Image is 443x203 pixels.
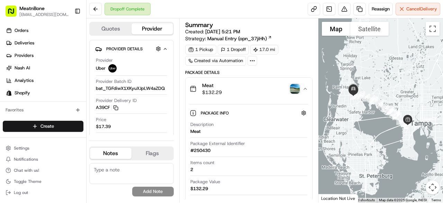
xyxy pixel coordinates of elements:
div: #250430 [190,147,210,154]
button: Map camera controls [426,180,440,194]
button: Show satellite imagery [350,22,389,36]
div: 17 [373,98,387,111]
a: Open this area in Google Maps (opens a new window) [320,194,343,203]
span: Chat with us! [14,168,39,173]
div: 20 [365,92,378,105]
span: Notifications [14,157,38,162]
div: 13 [385,104,398,117]
span: $17.39 [96,124,111,130]
span: Settings [14,145,29,151]
button: Create [3,121,83,132]
div: 24 [347,90,360,103]
button: [EMAIL_ADDRESS][DOMAIN_NAME] [19,12,69,17]
a: Orders [3,25,86,36]
div: 1 Dropoff [218,45,249,54]
div: 3 [401,119,414,132]
div: Start new chat [31,66,114,73]
button: photo_proof_of_delivery image [290,84,300,94]
img: uber-new-logo.jpeg [108,64,117,73]
img: Nash [7,7,21,21]
button: Provider [132,23,173,34]
a: Analytics [3,75,86,86]
div: Meat [190,128,201,135]
span: Created: [185,28,240,35]
span: Wisdom [PERSON_NAME] [21,108,74,113]
div: Strategy: [185,35,272,42]
span: • [75,126,78,132]
div: Past conversations [7,90,44,96]
button: Reassign [369,3,393,15]
div: 1 Pickup [185,45,216,54]
a: Created via Automation [185,56,246,66]
p: Welcome 👋 [7,28,126,39]
span: Log out [14,190,28,195]
span: Provider Batch ID [96,78,132,85]
div: We're available if you need us! [31,73,95,79]
div: Favorites [3,104,83,116]
span: Items count [190,160,215,166]
span: Package Info [201,110,230,116]
a: Terms [431,198,441,202]
div: 7 [394,115,407,128]
button: Provider Details [95,43,168,54]
button: Meat$132.29photo_proof_of_delivery image [186,78,312,100]
button: CancelDelivery [396,3,440,15]
button: Keyboard shortcuts [345,198,375,203]
span: Nash AI [15,65,30,71]
span: Shopify [15,90,30,96]
button: Notifications [3,154,83,164]
button: Flags [132,148,173,159]
img: 8571987876998_91fb9ceb93ad5c398215_72.jpg [15,66,27,79]
span: Providers [15,52,34,59]
div: 4 [401,118,414,131]
span: MeatnBone [19,5,45,12]
span: Deliveries [15,40,34,46]
span: Package Value [190,179,220,185]
button: Toggle fullscreen view [426,22,440,36]
img: Shopify logo [6,90,12,96]
img: 1736555255976-a54dd68f-1ca7-489b-9aae-adbdc363a1c4 [14,108,19,113]
span: Wisdom [PERSON_NAME] [21,126,74,132]
span: Map data ©2025 Google, INEGI [379,198,427,202]
div: 18 [368,94,381,107]
span: Provider Delivery ID [96,98,137,104]
div: 22 [355,88,368,102]
span: Price [96,117,106,123]
button: A39CF [96,104,118,111]
div: 19 [367,93,380,107]
span: Uber [96,65,106,71]
button: Chat with us! [3,166,83,175]
button: Notes [90,148,132,159]
div: 8 [391,110,405,123]
button: Toggle Theme [3,177,83,186]
a: Manual Entry (opn_37jiHh) [207,35,272,42]
span: Create [40,123,54,129]
span: Orders [15,27,28,34]
div: 2 [190,167,193,173]
div: 15 [383,104,397,117]
span: Pylon [69,152,84,157]
span: Analytics [15,77,34,84]
span: Cancel Delivery [406,6,437,12]
input: Clear [18,45,114,52]
span: Provider Details [106,46,143,52]
span: [DATE] [79,126,93,132]
button: Quotes [90,23,132,34]
span: Toggle Theme [14,179,42,184]
div: Location Not Live [318,194,358,203]
a: Shopify [3,87,86,99]
span: bat_TGFdiwX1XKyuXJpLW4aZDQ [96,85,165,92]
a: Deliveries [3,37,86,49]
span: $132.29 [202,89,222,96]
button: Settings [3,143,83,153]
button: Show street map [322,22,350,36]
div: 17.0 mi [250,45,278,54]
span: Description [190,121,214,128]
button: See all [107,89,126,97]
img: Wisdom Oko [7,120,18,133]
img: 1736555255976-a54dd68f-1ca7-489b-9aae-adbdc363a1c4 [7,66,19,79]
span: Meat [202,82,222,89]
span: Reassign [372,6,390,12]
div: 9 [390,108,403,121]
